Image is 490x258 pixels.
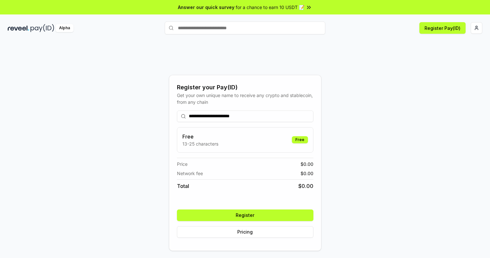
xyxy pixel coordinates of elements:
[177,209,313,221] button: Register
[301,170,313,177] span: $ 0.00
[177,83,313,92] div: Register your Pay(ID)
[182,133,218,140] h3: Free
[301,161,313,167] span: $ 0.00
[178,4,234,11] span: Answer our quick survey
[177,92,313,105] div: Get your own unique name to receive any crypto and stablecoin, from any chain
[419,22,466,34] button: Register Pay(ID)
[236,4,304,11] span: for a chance to earn 10 USDT 📝
[8,24,29,32] img: reveel_dark
[298,182,313,190] span: $ 0.00
[292,136,308,143] div: Free
[177,170,203,177] span: Network fee
[31,24,54,32] img: pay_id
[56,24,74,32] div: Alpha
[177,226,313,238] button: Pricing
[182,140,218,147] p: 13-25 characters
[177,182,189,190] span: Total
[177,161,188,167] span: Price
